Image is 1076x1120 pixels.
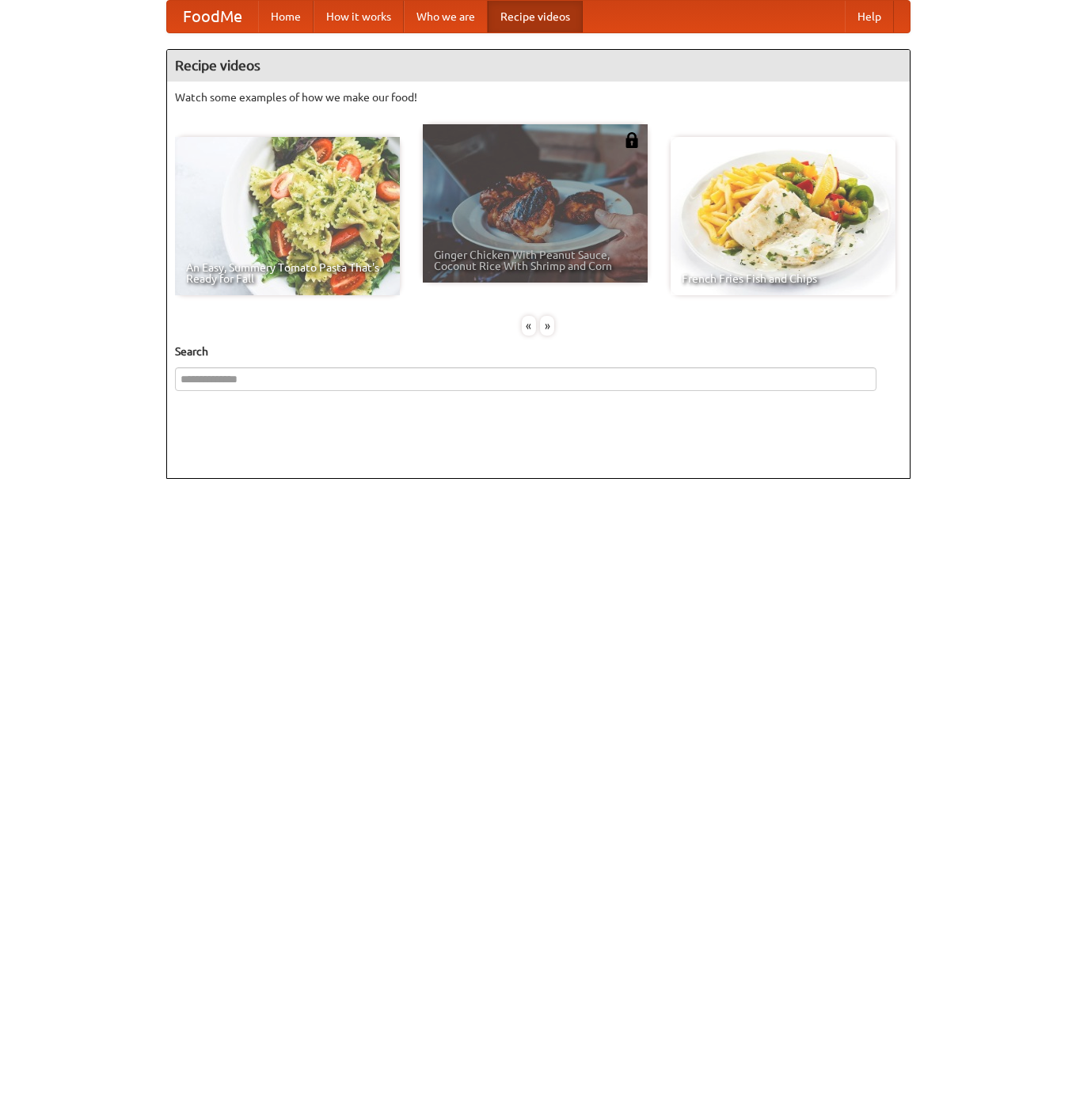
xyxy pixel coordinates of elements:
span: An Easy, Summery Tomato Pasta That's Ready for Fall [186,262,389,284]
a: An Easy, Summery Tomato Pasta That's Ready for Fall [175,137,400,295]
a: Home [258,1,314,32]
a: FoodMe [167,1,258,32]
a: How it works [314,1,404,32]
a: Help [845,1,894,32]
div: « [522,316,536,336]
div: » [540,316,554,336]
a: Recipe videos [488,1,583,32]
a: Who we are [404,1,488,32]
h5: Search [175,344,902,359]
a: French Fries Fish and Chips [671,137,895,295]
img: 483408.png [624,132,640,148]
h4: Recipe videos [167,50,910,82]
span: French Fries Fish and Chips [682,273,884,284]
p: Watch some examples of how we make our food! [175,89,902,105]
